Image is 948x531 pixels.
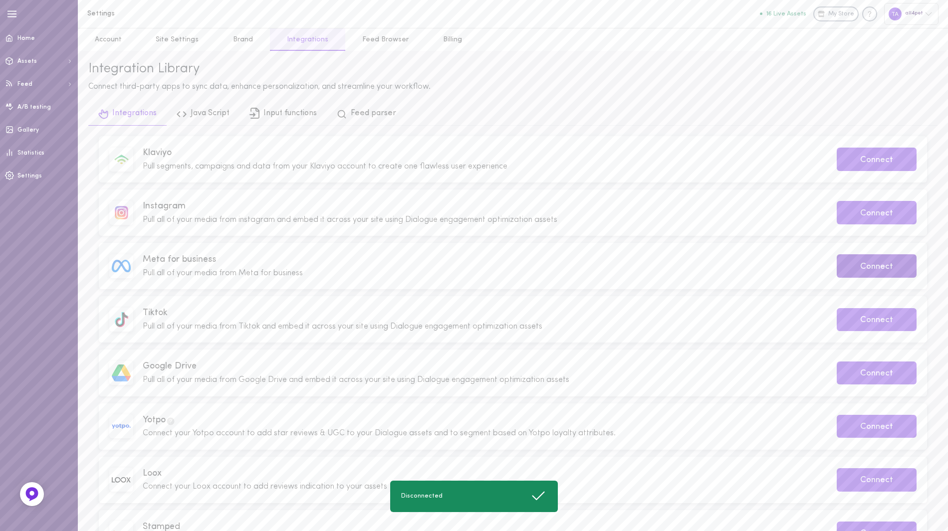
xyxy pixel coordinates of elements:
[760,10,806,17] button: 16 Live Assets
[88,103,167,126] a: Integrations
[17,150,44,156] span: Statistics
[837,361,917,385] button: Connect
[837,308,917,332] button: Connect
[239,103,327,126] a: Input functions
[884,3,939,24] div: all4pet
[837,201,917,224] button: Connect
[17,81,32,87] span: Feed
[345,28,426,51] a: Feed Browser
[17,127,39,133] span: Gallery
[112,424,131,429] img: image
[837,254,917,278] button: Connect
[828,10,854,19] span: My Store
[143,429,616,437] span: Connect your Yotpo account to add star reviews & UGC to your Dialogue assets and to segment based...
[143,483,387,491] span: Connect your Loox account to add reviews indication to your assets
[143,200,822,212] span: Instagram
[837,468,917,492] button: Connect
[837,415,917,438] button: Connect
[143,269,303,277] span: Pull all of your media from Meta for business
[760,10,813,17] a: 16 Live Assets
[17,173,42,179] span: Settings
[143,323,542,331] span: Pull all of your media from Tiktok and embed it across your site using Dialogue engagement optimi...
[17,104,51,110] span: A/B testing
[813,6,859,21] a: My Store
[139,28,216,51] a: Site Settings
[115,206,128,219] img: image
[113,151,130,168] img: image
[143,253,822,266] span: Meta for business
[426,28,479,51] a: Billing
[17,35,35,41] span: Home
[143,376,569,384] span: Pull all of your media from Google Drive and embed it across your site using Dialogue engagement ...
[167,103,239,126] a: Java Script
[115,312,128,327] img: image
[143,467,822,480] span: Loox
[112,260,131,272] img: image
[143,307,822,319] span: Tiktok
[143,216,557,224] span: Pull all of your media from instagram and embed it across your site using Dialogue engagement opt...
[143,414,822,426] span: Yotpo
[112,364,131,381] img: image
[112,477,131,483] img: image
[270,28,345,51] a: Integrations
[143,360,822,372] span: Google Drive
[216,28,270,51] a: Brand
[24,487,39,502] img: Feedback Button
[143,163,507,171] span: Pull segments, campaigns and data from your Klaviyo account to create one flawless user experience
[17,58,37,64] span: Assets
[143,147,822,159] span: Klaviyo
[88,81,938,93] div: Connect third-party apps to sync data, enhance personalization, and streamline your workflow.
[88,61,938,77] div: Integration Library
[78,28,139,51] a: Account
[87,10,252,17] h1: Settings
[401,492,443,501] span: Disconnected
[837,148,917,171] button: Connect
[862,6,877,21] div: Knowledge center
[327,103,406,126] a: Feed parser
